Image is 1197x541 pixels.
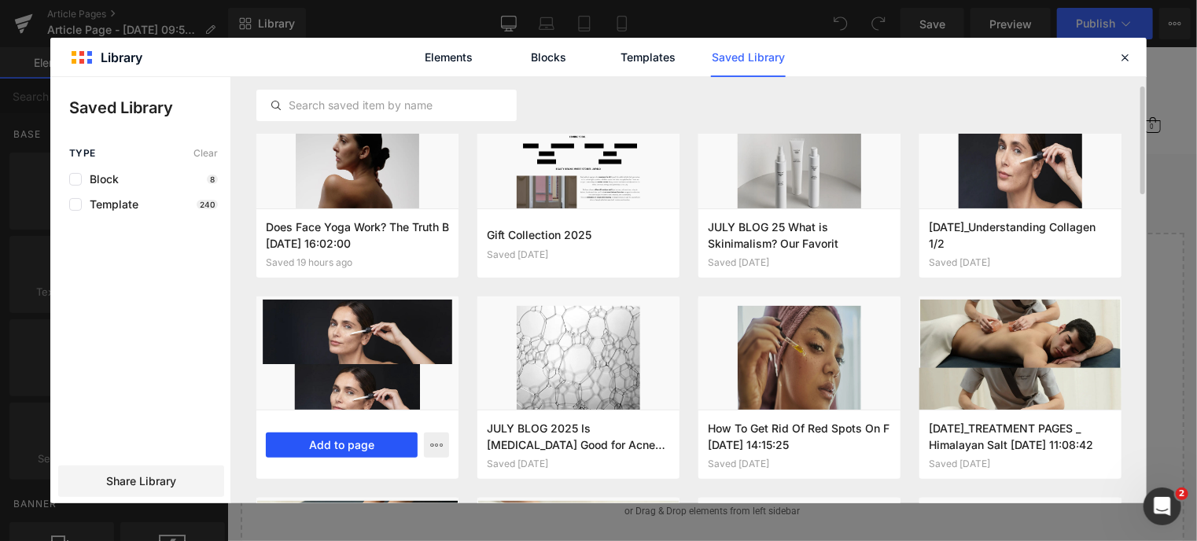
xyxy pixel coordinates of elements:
a: Explore Template [414,414,556,446]
h3: Does Face Yoga Work? The Truth B [DATE] 16:02:00 [266,219,449,251]
a: b-corp [16,56,53,103]
a: Bestseller [166,68,211,96]
button: Search aria label [842,53,867,103]
img: Comfort Zone Germany [414,12,556,42]
a: Elements [411,38,486,77]
div: Saved [DATE] [487,458,670,469]
span: Type [69,148,96,159]
a: 0 [918,70,934,86]
p: Saved Library [69,96,230,120]
button: Körper [308,68,337,95]
h3: [DATE]_Understanding Collagen 1/2 [929,219,1112,251]
iframe: Intercom live chat [1144,488,1181,525]
button: Professional [565,68,621,95]
span: Clear [193,148,218,159]
div: Saved 19 hours ago [266,257,449,268]
button: Geschenkideen & sets [464,63,533,101]
div: Saved [DATE] [708,458,891,469]
div: Saved [DATE] [708,257,891,268]
span: 2 [1176,488,1188,500]
span: Template [82,198,138,211]
span: Block [82,173,119,186]
h3: Gift Collection 2025 [487,226,670,243]
div: Saved [DATE] [487,249,670,260]
p: 8 [207,175,218,184]
p: Start building your page [39,223,932,241]
h3: JULY BLOG 25 What is Skinimalism? Our Favorit [708,219,891,251]
a: Sonnenschutz [369,68,433,96]
h3: JULY BLOG 2025 Is [MEDICAL_DATA] Good for Acne [DATE] 16:29:52 [487,420,670,452]
a: Blocks [511,38,586,77]
div: Saved [DATE] [929,257,1112,268]
span: 0 [923,75,929,83]
a: Saved Library [711,38,786,77]
h3: How To Get Rid Of Red Spots On F [DATE] 14:15:25 [708,420,891,452]
button: Gesicht [242,68,277,95]
button: Über Comfort Zone [652,57,688,107]
a: Templates [611,38,686,77]
svg: Certified B Corporation [20,56,49,103]
button: Add to page [266,432,418,458]
div: Saved [DATE] [929,458,1112,469]
span: Share Library [106,473,176,489]
p: or Drag & Drop elements from left sidebar [39,458,932,469]
input: Search saved item by name [257,96,516,115]
p: 240 [197,200,218,209]
h3: [DATE]_TREATMENT PAGES _ Himalayan Salt [DATE] 11:08:42 [929,420,1112,452]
